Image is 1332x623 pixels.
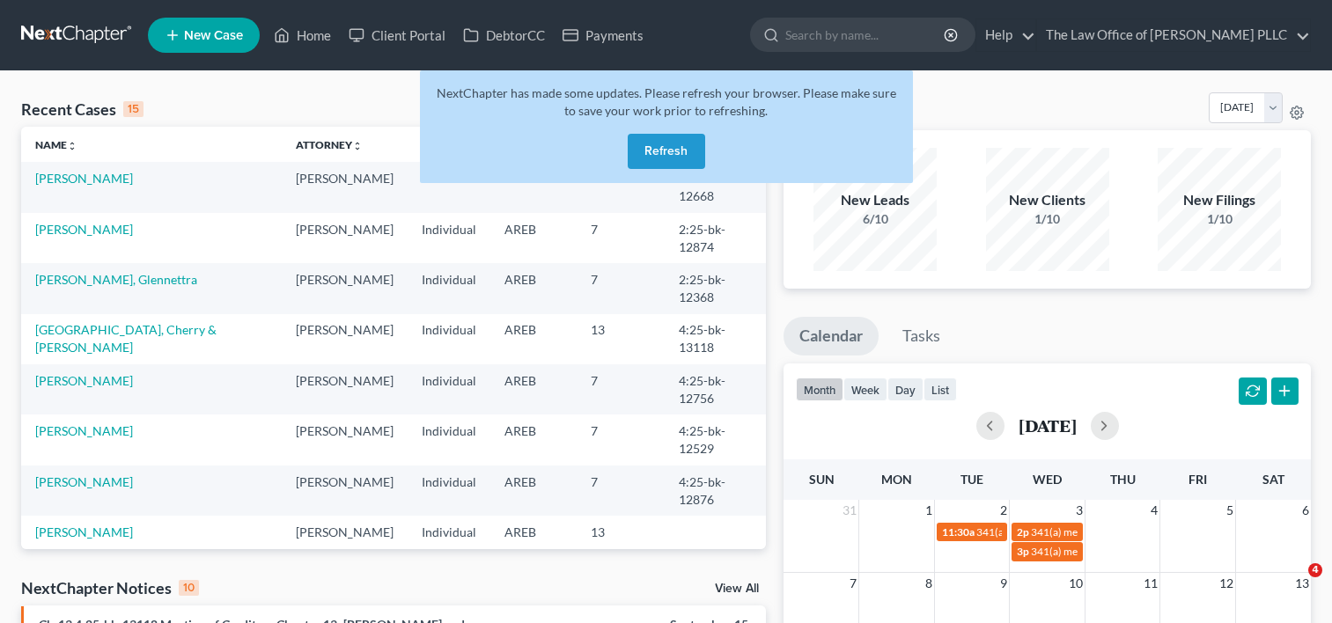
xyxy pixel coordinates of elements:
span: 4 [1308,563,1322,577]
a: [GEOGRAPHIC_DATA], Cherry & [PERSON_NAME] [35,322,217,355]
td: AREB [490,414,577,465]
span: Fri [1188,472,1207,487]
td: Individual [408,465,490,516]
div: 15 [123,101,144,117]
td: Individual [408,314,490,364]
span: Tue [960,472,983,487]
td: Individual [408,364,490,414]
a: Attorneyunfold_more [296,138,363,151]
div: Recent Cases [21,99,144,120]
td: AREB [490,213,577,263]
span: Sat [1262,472,1284,487]
a: [PERSON_NAME] [35,171,133,186]
td: 2:25-bk-12805 [665,549,767,599]
div: 6/10 [813,210,937,228]
a: [PERSON_NAME] [35,524,133,539]
a: DebtorCC [454,19,554,51]
a: Calendar [784,317,879,355]
span: 7 [848,573,858,594]
span: 5 [1225,500,1235,521]
span: Thu [1110,472,1136,487]
td: [PERSON_NAME] [282,414,408,465]
td: 4:25-bk-12756 [665,364,767,414]
div: New Clients [986,190,1109,210]
td: 7 [577,364,665,414]
td: AREB [490,314,577,364]
td: 7 [577,465,665,516]
a: [PERSON_NAME] [35,373,133,388]
a: [PERSON_NAME], Glennettra [35,272,197,287]
td: [PERSON_NAME] [282,364,408,414]
td: 4:25-bk-12529 [665,414,767,465]
td: [PERSON_NAME] [282,263,408,313]
a: [PERSON_NAME] [35,423,133,438]
a: Payments [554,19,652,51]
span: 3 [1074,500,1085,521]
td: 2:25-bk-12368 [665,263,767,313]
span: 2p [1017,525,1029,539]
span: 6 [1300,500,1311,521]
td: 7 [577,263,665,313]
span: 4 [1149,500,1159,521]
td: AREB [490,465,577,516]
a: Client Portal [340,19,454,51]
h2: [DATE] [1019,416,1077,435]
span: NextChapter has made some updates. Please refresh your browser. Please make sure to save your wor... [437,85,896,118]
i: unfold_more [352,141,363,151]
td: Individual [408,213,490,263]
span: Sun [809,472,835,487]
td: AREB [490,364,577,414]
i: unfold_more [67,141,77,151]
span: 3p [1017,545,1029,558]
div: 1/10 [1158,210,1281,228]
td: 4:25-bk-12876 [665,465,767,516]
a: View All [715,583,759,595]
span: 341(a) meeting for [PERSON_NAME] [1031,545,1201,558]
a: Home [265,19,340,51]
span: Mon [881,472,912,487]
span: 11:30a [942,525,975,539]
td: 4:25-bk-13118 [665,314,767,364]
a: The Law Office of [PERSON_NAME] PLLC [1037,19,1310,51]
button: day [887,377,924,401]
div: 10 [179,580,199,596]
span: 1 [924,500,934,521]
div: New Filings [1158,190,1281,210]
span: 10 [1067,573,1085,594]
span: 341(a) meeting for [PERSON_NAME] & [PERSON_NAME] [976,525,1240,539]
span: 2 [998,500,1009,521]
span: 11 [1142,573,1159,594]
a: [PERSON_NAME] [35,222,133,237]
a: [PERSON_NAME] [35,474,133,489]
td: [PERSON_NAME] [282,213,408,263]
td: [PERSON_NAME] [282,516,408,548]
span: 9 [998,573,1009,594]
span: Wed [1033,472,1062,487]
input: Search by name... [785,18,946,51]
td: AREB [490,516,577,548]
td: 13 [577,314,665,364]
div: 1/10 [986,210,1109,228]
span: 12 [1218,573,1235,594]
button: week [843,377,887,401]
div: NextChapter Notices [21,577,199,598]
button: month [796,377,843,401]
span: 341(a) meeting for [PERSON_NAME] [1031,525,1201,539]
div: New Leads [813,190,937,210]
td: 7 [577,549,665,599]
td: Individual [408,414,490,465]
span: New Case [184,29,243,42]
td: 7 [577,213,665,263]
td: [PERSON_NAME] [282,162,408,212]
td: [PERSON_NAME] [282,465,408,516]
button: Refresh [628,134,705,169]
td: AREB [490,263,577,313]
iframe: Intercom live chat [1272,563,1314,605]
td: Individual [408,263,490,313]
td: AREB [490,549,577,599]
td: 2:25-bk-12874 [665,213,767,263]
a: Tasks [887,317,956,355]
button: list [924,377,957,401]
a: Nameunfold_more [35,138,77,151]
td: [PERSON_NAME] [282,314,408,364]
